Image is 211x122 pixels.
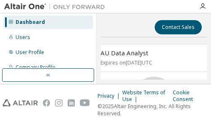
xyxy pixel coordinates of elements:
button: Contact Sales [155,20,202,34]
div: Cookie Consent [173,89,208,103]
div: Privacy [98,93,122,99]
img: facebook.svg [43,99,50,107]
img: Altair One [4,3,109,11]
p: Expires on [DATE] UTC [100,59,205,66]
span: AU Data Analyst [100,49,148,57]
img: instagram.svg [55,99,62,107]
p: © 2025 Altair Engineering, Inc. All Rights Reserved. [98,103,208,117]
div: Users [16,34,30,41]
div: User Profile [16,49,44,56]
div: Company Profile [16,64,55,71]
img: youtube.svg [80,99,90,107]
img: linkedin.svg [68,99,75,107]
div: Dashboard [16,19,45,26]
img: altair_logo.svg [3,99,38,107]
div: Website Terms of Use [122,89,173,103]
